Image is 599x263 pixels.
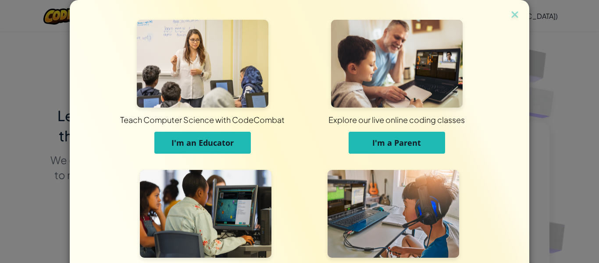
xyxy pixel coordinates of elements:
span: I'm a Parent [372,137,421,148]
button: I'm a Parent [349,132,445,154]
img: For Individuals [328,170,459,258]
span: I'm an Educator [171,137,234,148]
img: close icon [509,9,521,22]
img: For Parents [331,20,463,108]
img: For Students [140,170,271,258]
img: For Educators [137,20,268,108]
button: I'm an Educator [154,132,251,154]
